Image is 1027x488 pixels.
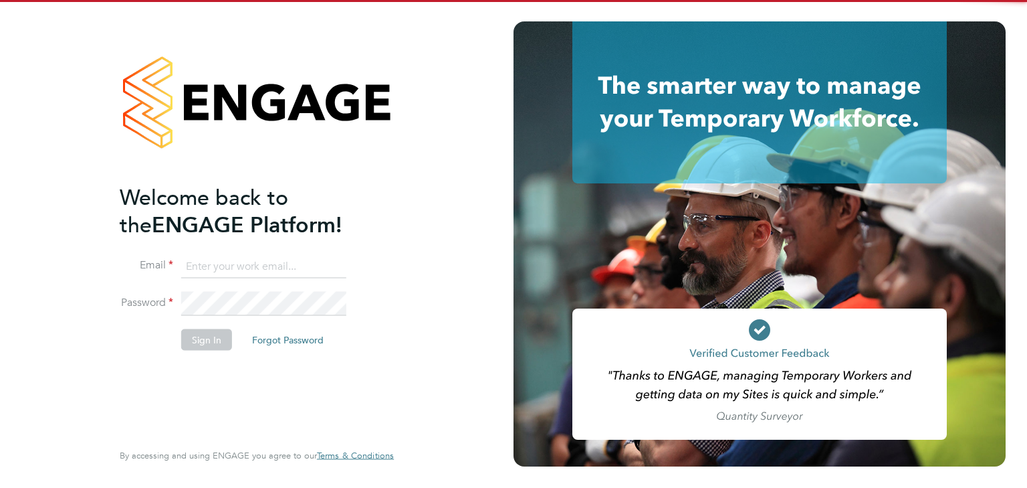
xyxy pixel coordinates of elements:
a: Terms & Conditions [317,451,394,461]
input: Enter your work email... [181,254,346,278]
label: Email [120,258,173,272]
h2: ENGAGE Platform! [120,183,380,238]
span: Terms & Conditions [317,450,394,461]
label: Password [120,296,173,310]
button: Sign In [181,329,232,351]
button: Forgot Password [241,329,334,351]
span: By accessing and using ENGAGE you agree to our [120,450,394,461]
span: Welcome back to the [120,184,288,238]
